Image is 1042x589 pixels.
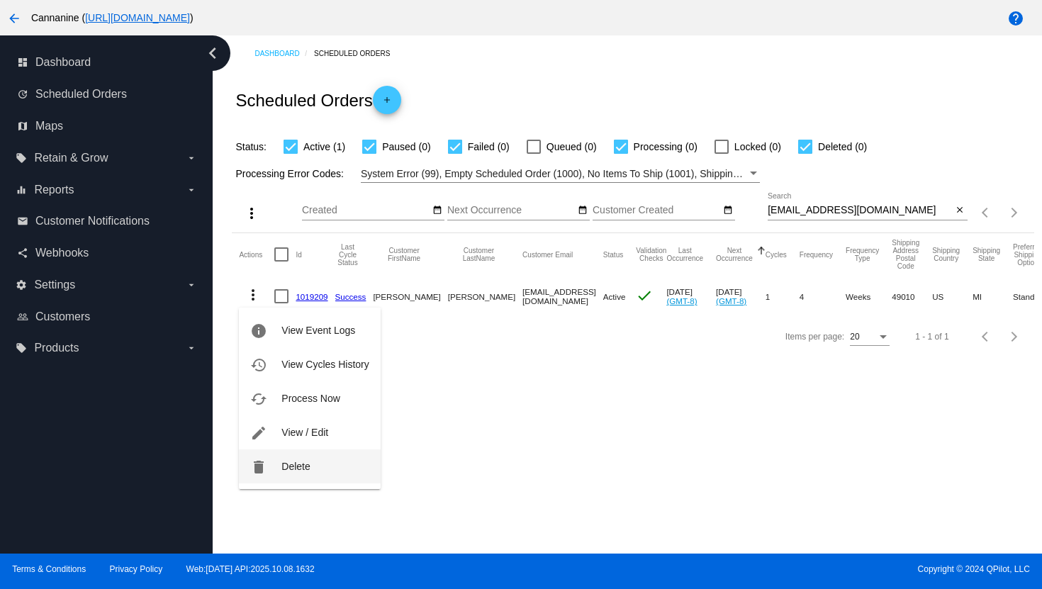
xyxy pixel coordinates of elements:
mat-icon: info [250,322,267,340]
mat-icon: history [250,357,267,374]
span: View Event Logs [281,325,355,336]
mat-icon: delete [250,459,267,476]
mat-icon: edit [250,425,267,442]
span: View / Edit [281,427,328,438]
mat-icon: cached [250,391,267,408]
span: Process Now [281,393,340,404]
span: Delete [281,461,310,472]
span: View Cycles History [281,359,369,370]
